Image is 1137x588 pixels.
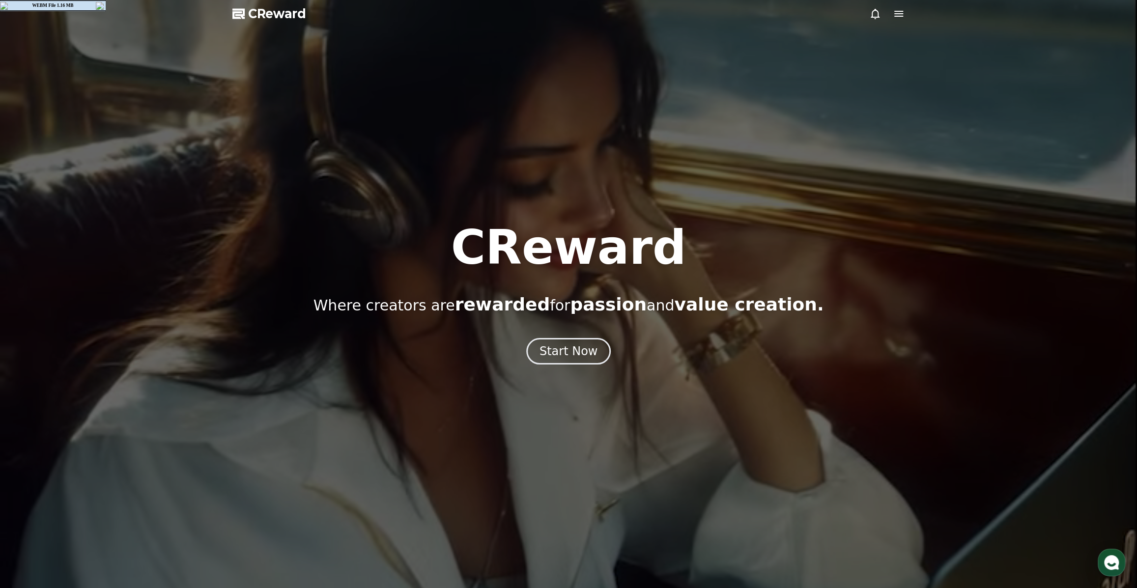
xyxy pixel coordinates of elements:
[96,2,106,10] img: close16.png
[570,294,647,314] span: passion
[65,311,127,336] a: Messages
[451,224,686,271] h1: CReward
[526,338,611,364] button: Start Now
[540,343,598,359] div: Start Now
[526,348,611,357] a: Start Now
[25,326,42,334] span: Home
[82,327,111,335] span: Messages
[248,6,306,22] span: CReward
[127,311,189,336] a: Settings
[145,326,170,334] span: Settings
[674,294,824,314] span: value creation.
[3,311,65,336] a: Home
[10,1,96,10] td: WEBM File 1.16 MB
[455,294,550,314] span: rewarded
[232,6,306,22] a: CReward
[313,295,824,314] p: Where creators are for and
